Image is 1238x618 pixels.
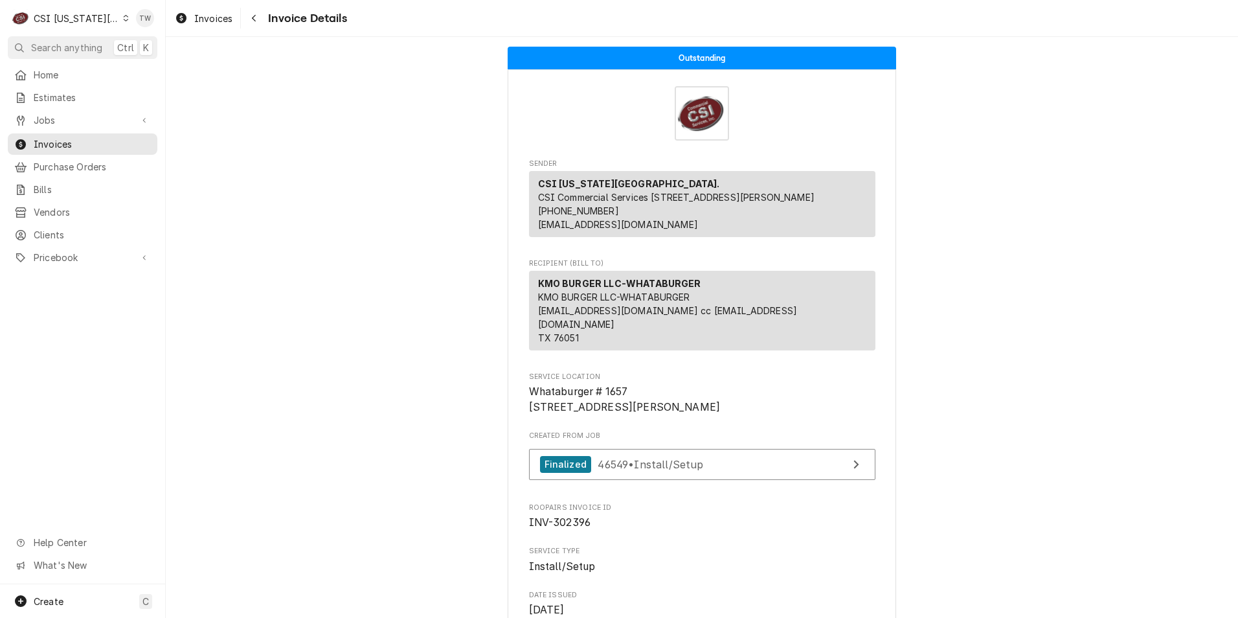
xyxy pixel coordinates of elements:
[8,156,157,177] a: Purchase Orders
[142,595,149,608] span: C
[529,384,875,415] span: Service Location
[264,10,346,27] span: Invoice Details
[117,41,134,54] span: Ctrl
[34,536,150,549] span: Help Center
[529,258,875,269] span: Recipient (Bill To)
[538,192,815,203] span: CSI Commercial Services [STREET_ADDRESS][PERSON_NAME]
[529,385,721,413] span: Whataburger # 1657 [STREET_ADDRESS][PERSON_NAME]
[529,431,875,441] span: Created From Job
[8,133,157,155] a: Invoices
[529,258,875,356] div: Invoice Recipient
[529,546,875,556] span: Service Type
[136,9,154,27] div: TW
[529,590,875,601] span: Date Issued
[8,555,157,576] a: Go to What's New
[529,171,875,237] div: Sender
[170,8,238,29] a: Invoices
[540,456,591,474] div: Finalized
[529,372,875,382] span: Service Location
[34,160,151,174] span: Purchase Orders
[538,219,698,230] a: [EMAIL_ADDRESS][DOMAIN_NAME]
[34,137,151,151] span: Invoices
[529,271,875,356] div: Recipient (Bill To)
[529,559,875,575] span: Service Type
[8,36,157,59] button: Search anythingCtrlK
[34,596,63,607] span: Create
[529,602,875,618] span: Date Issued
[34,68,151,82] span: Home
[8,109,157,131] a: Go to Jobs
[34,558,150,572] span: What's New
[8,201,157,223] a: Vendors
[8,247,157,268] a: Go to Pricebook
[12,9,30,27] div: CSI Kansas City.'s Avatar
[538,278,701,289] strong: KMO BURGER LLC-WHATABURGER
[529,449,875,481] a: View Job
[34,228,151,242] span: Clients
[529,171,875,242] div: Sender
[529,590,875,618] div: Date Issued
[8,179,157,200] a: Bills
[143,41,149,54] span: K
[194,12,232,25] span: Invoices
[529,271,875,350] div: Recipient (Bill To)
[508,47,896,69] div: Status
[34,113,131,127] span: Jobs
[679,54,726,62] span: Outstanding
[8,64,157,86] a: Home
[529,503,875,513] span: Roopairs Invoice ID
[529,503,875,531] div: Roopairs Invoice ID
[529,159,875,243] div: Invoice Sender
[529,431,875,486] div: Created From Job
[598,457,703,470] span: 46549 • Install/Setup
[529,159,875,169] span: Sender
[12,9,30,27] div: C
[8,224,157,246] a: Clients
[34,12,119,25] div: CSI [US_STATE][GEOGRAPHIC_DATA].
[8,532,157,553] a: Go to Help Center
[8,87,157,108] a: Estimates
[529,560,596,573] span: Install/Setup
[529,604,565,616] span: [DATE]
[34,205,151,219] span: Vendors
[529,546,875,574] div: Service Type
[529,515,875,531] span: Roopairs Invoice ID
[243,8,264,29] button: Navigate back
[529,372,875,415] div: Service Location
[34,91,151,104] span: Estimates
[538,292,798,343] span: KMO BURGER LLC-WHATABURGER [EMAIL_ADDRESS][DOMAIN_NAME] cc [EMAIL_ADDRESS][DOMAIN_NAME] TX 76051
[538,205,619,216] a: [PHONE_NUMBER]
[34,183,151,196] span: Bills
[31,41,102,54] span: Search anything
[529,516,591,529] span: INV-302396
[675,86,729,141] img: Logo
[136,9,154,27] div: Tori Warrick's Avatar
[538,178,720,189] strong: CSI [US_STATE][GEOGRAPHIC_DATA].
[34,251,131,264] span: Pricebook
